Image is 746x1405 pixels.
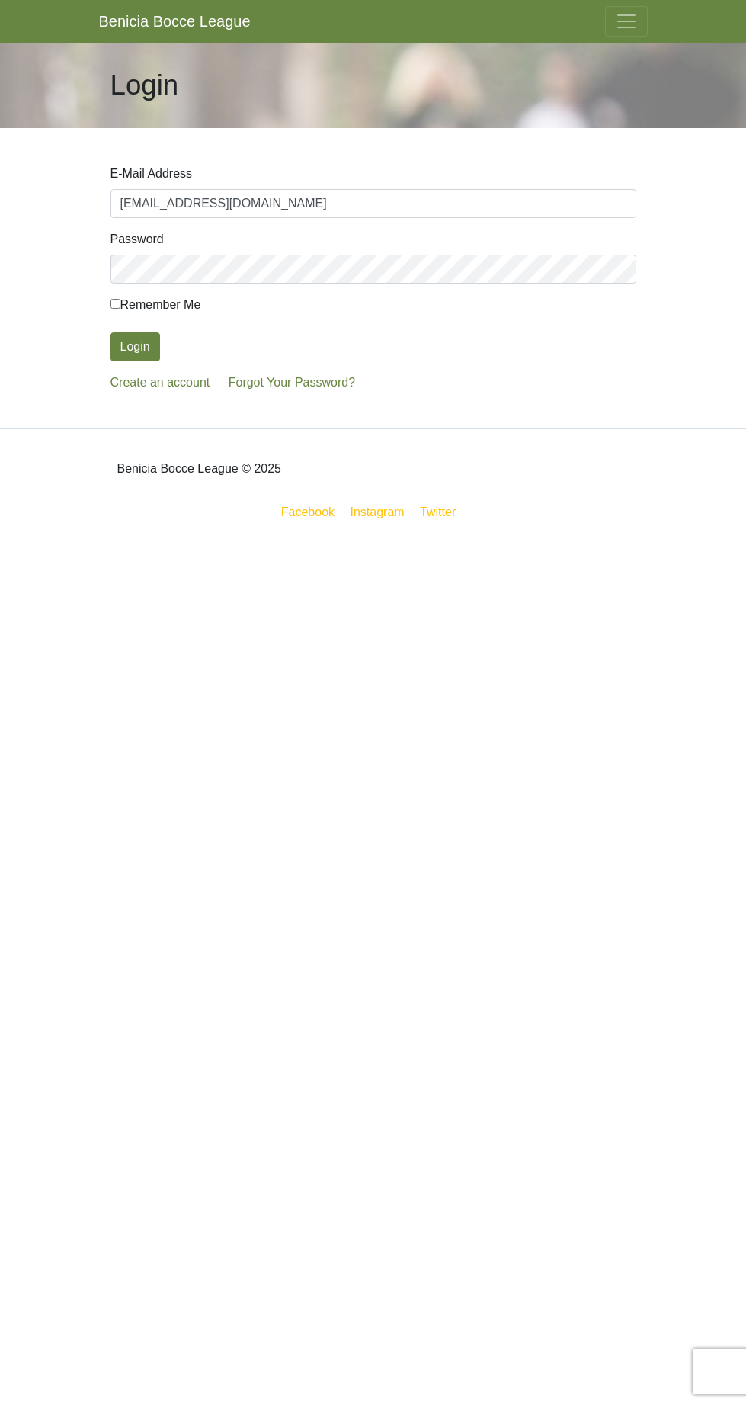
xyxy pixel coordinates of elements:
[110,376,210,389] a: Create an account
[99,441,648,496] div: Benicia Bocce League © 2025
[278,502,338,521] a: Facebook
[417,502,468,521] a: Twitter
[110,230,164,249] label: Password
[229,376,355,389] a: Forgot Your Password?
[110,165,193,183] label: E-Mail Address
[99,6,251,37] a: Benicia Bocce League
[605,6,648,37] button: Toggle navigation
[110,332,160,361] button: Login
[110,299,120,309] input: Remember Me
[110,296,201,314] label: Remember Me
[347,502,408,521] a: Instagram
[110,69,179,102] h1: Login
